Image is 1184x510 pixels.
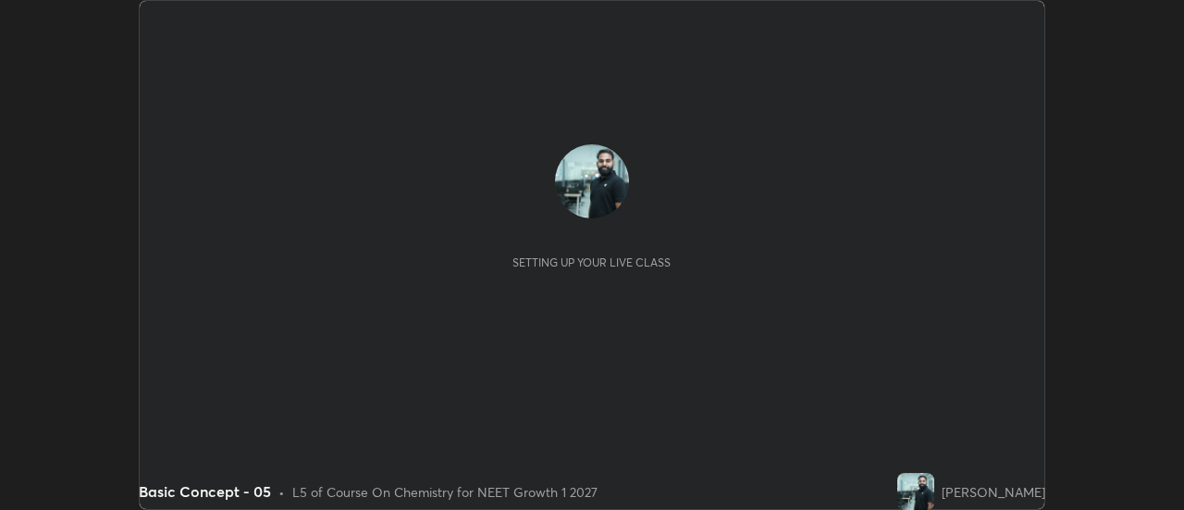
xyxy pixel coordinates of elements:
div: Basic Concept - 05 [139,480,271,503]
div: L5 of Course On Chemistry for NEET Growth 1 2027 [292,482,598,502]
div: Setting up your live class [512,255,671,269]
div: • [278,482,285,502]
div: [PERSON_NAME] [942,482,1045,502]
img: 458855d34a904919bf64d220e753158f.jpg [897,473,934,510]
img: 458855d34a904919bf64d220e753158f.jpg [555,144,629,218]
